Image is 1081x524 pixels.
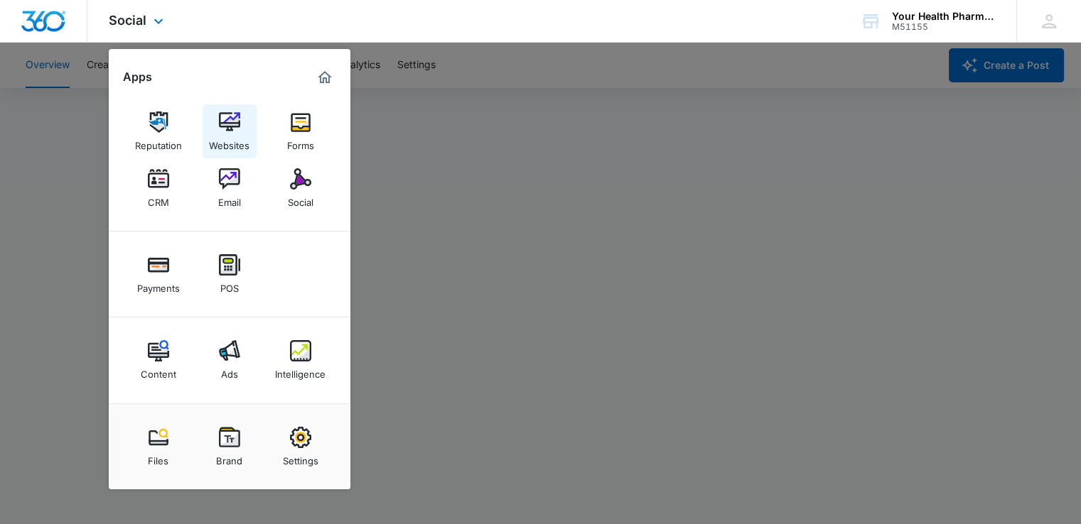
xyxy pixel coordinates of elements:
[287,133,314,151] div: Forms
[203,161,257,215] a: Email
[892,11,996,22] div: account name
[313,66,336,89] a: Marketing 360® Dashboard
[131,333,185,387] a: Content
[275,361,326,380] div: Intelligence
[131,420,185,474] a: Files
[148,448,168,466] div: Files
[203,420,257,474] a: Brand
[216,448,242,466] div: Brand
[131,104,185,158] a: Reputation
[221,361,238,380] div: Ads
[283,448,318,466] div: Settings
[131,247,185,301] a: Payments
[274,333,328,387] a: Intelligence
[209,133,249,151] div: Websites
[135,133,182,151] div: Reputation
[203,333,257,387] a: Ads
[274,161,328,215] a: Social
[274,420,328,474] a: Settings
[220,275,239,294] div: POS
[137,275,180,294] div: Payments
[131,161,185,215] a: CRM
[203,247,257,301] a: POS
[109,13,146,28] span: Social
[148,190,169,208] div: CRM
[892,22,996,32] div: account id
[123,70,152,84] h2: Apps
[274,104,328,158] a: Forms
[203,104,257,158] a: Websites
[141,361,176,380] div: Content
[218,190,241,208] div: Email
[288,190,313,208] div: Social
